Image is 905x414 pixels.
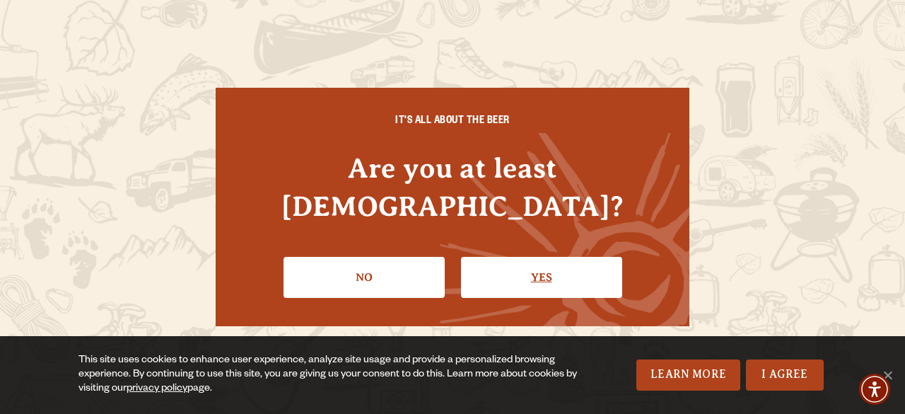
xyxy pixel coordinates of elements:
h4: Are you at least [DEMOGRAPHIC_DATA]? [244,149,661,224]
a: privacy policy [127,384,187,395]
a: Confirm I'm 21 or older [461,257,622,298]
h6: IT'S ALL ABOUT THE BEER [244,116,661,129]
a: No [284,257,445,298]
div: This site uses cookies to enhance user experience, analyze site usage and provide a personalized ... [78,354,579,396]
a: I Agree [746,360,824,391]
a: Learn More [636,360,740,391]
div: Accessibility Menu [859,374,890,405]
